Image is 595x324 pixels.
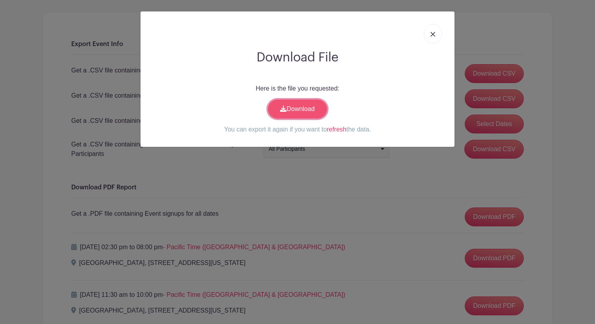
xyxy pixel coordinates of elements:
a: Download [268,100,327,118]
img: close_button-5f87c8562297e5c2d7936805f587ecaba9071eb48480494691a3f1689db116b3.svg [431,32,435,37]
a: refresh [327,126,346,133]
p: You can export it again if you want to the data. [147,125,448,134]
h2: Download File [147,50,448,65]
p: Here is the file you requested: [147,84,448,93]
